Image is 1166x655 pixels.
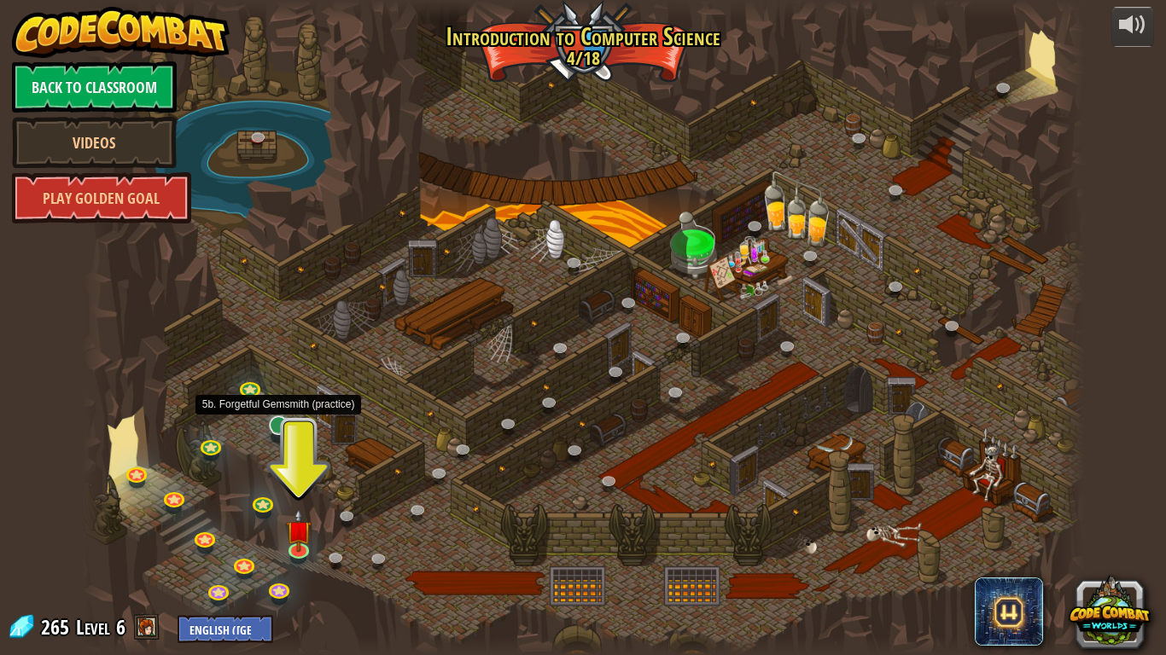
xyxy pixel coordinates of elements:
img: CodeCombat - Learn how to code by playing a game [12,7,230,58]
span: 265 [41,613,74,641]
span: 6 [116,613,125,641]
a: Videos [12,117,177,168]
button: Adjust volume [1111,7,1154,47]
a: Play Golden Goal [12,172,191,223]
a: Back to Classroom [12,61,177,113]
span: Level [76,613,110,641]
img: level-banner-unstarted.png [286,508,312,552]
